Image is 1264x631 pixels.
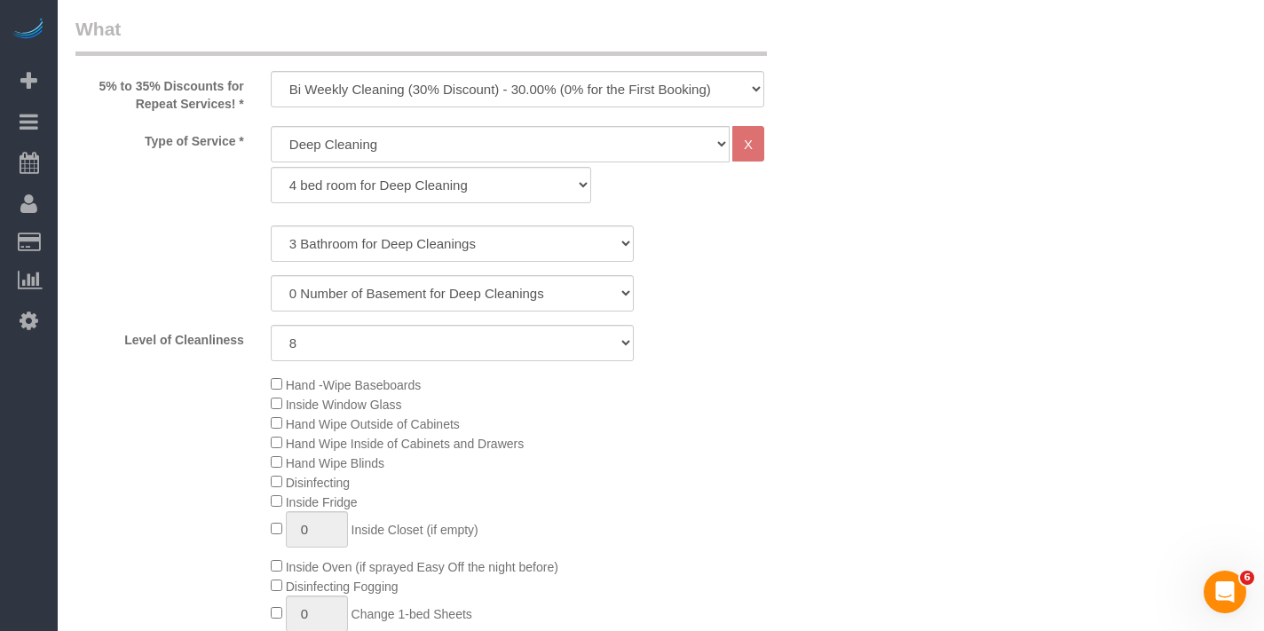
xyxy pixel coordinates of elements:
span: Inside Fridge [286,495,358,509]
iframe: Intercom live chat [1204,571,1246,613]
span: Hand Wipe Outside of Cabinets [286,417,460,431]
span: Inside Closet (if empty) [352,523,478,537]
span: Hand Wipe Blinds [286,456,384,470]
label: 5% to 35% Discounts for Repeat Services! * [62,71,257,113]
img: Automaid Logo [11,18,46,43]
span: 6 [1240,571,1254,585]
label: Type of Service * [62,126,257,150]
span: Disinfecting Fogging [286,580,399,594]
span: Inside Window Glass [286,398,402,412]
legend: What [75,16,767,56]
span: Hand -Wipe Baseboards [286,378,422,392]
span: Inside Oven (if sprayed Easy Off the night before) [286,560,558,574]
span: Hand Wipe Inside of Cabinets and Drawers [286,437,524,451]
span: Change 1-bed Sheets [352,607,472,621]
label: Level of Cleanliness [62,325,257,349]
span: Disinfecting [286,476,350,490]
